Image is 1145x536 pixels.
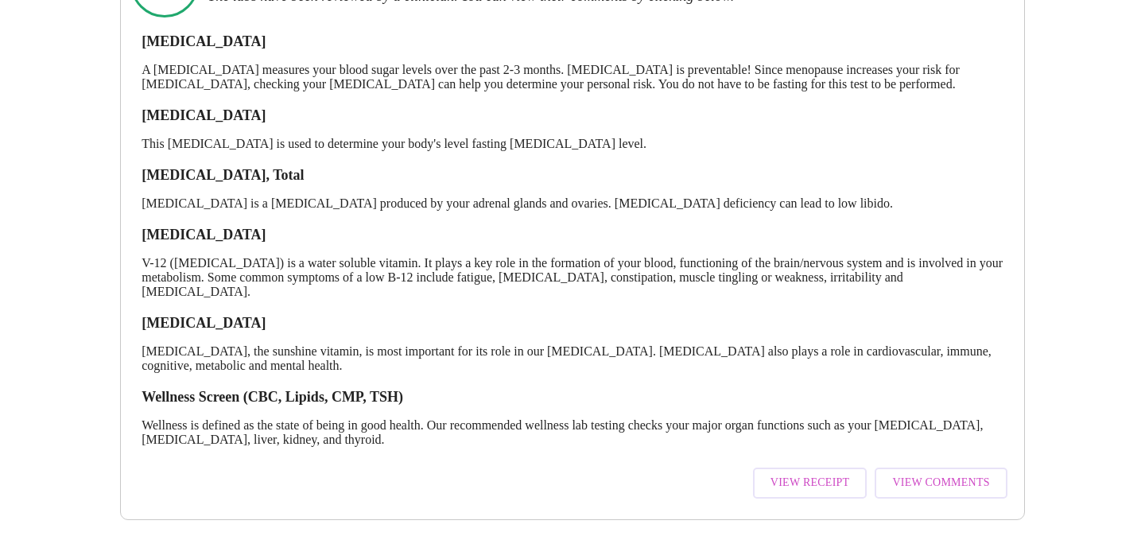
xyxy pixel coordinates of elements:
[142,107,1003,124] h3: [MEDICAL_DATA]
[142,315,1003,332] h3: [MEDICAL_DATA]
[892,473,989,493] span: View Comments
[142,256,1003,299] p: V-12 ([MEDICAL_DATA]) is a water soluble vitamin. It plays a key role in the formation of your bl...
[753,468,867,499] button: View Receipt
[871,460,1011,507] a: View Comments
[142,63,1003,91] p: A [MEDICAL_DATA] measures your blood sugar levels over the past 2-3 months. [MEDICAL_DATA] is pre...
[142,227,1003,243] h3: [MEDICAL_DATA]
[142,344,1003,373] p: [MEDICAL_DATA], the sunshine vitamin, is most important for its role in our [MEDICAL_DATA]. [MEDI...
[142,418,1003,447] p: Wellness is defined as the state of being in good health. Our recommended wellness lab testing ch...
[749,460,871,507] a: View Receipt
[875,468,1007,499] button: View Comments
[142,33,1003,50] h3: [MEDICAL_DATA]
[142,389,1003,406] h3: Wellness Screen (CBC, Lipids, CMP, TSH)
[142,167,1003,184] h3: [MEDICAL_DATA], Total
[142,196,1003,211] p: [MEDICAL_DATA] is a [MEDICAL_DATA] produced by your adrenal glands and ovaries. [MEDICAL_DATA] de...
[142,137,1003,151] p: This [MEDICAL_DATA] is used to determine your body's level fasting [MEDICAL_DATA] level.
[770,473,850,493] span: View Receipt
